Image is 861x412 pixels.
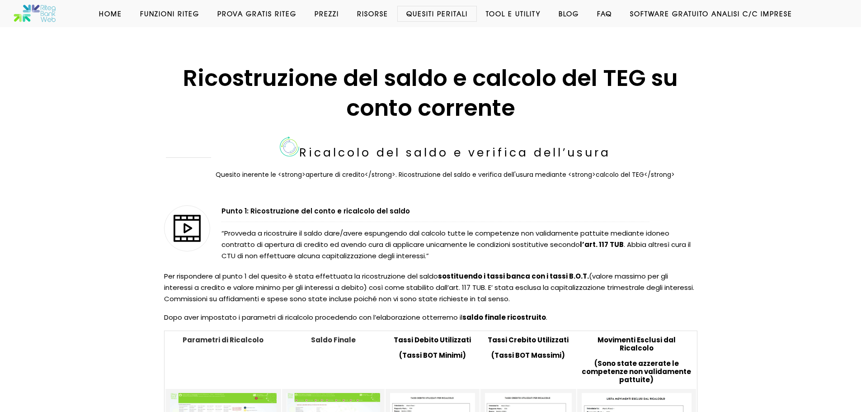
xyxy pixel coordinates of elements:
[216,170,675,179] h3: Quesito inerente le <strong>aperture di credito</strong>. Ricostruzione del saldo e verifica dell...
[399,350,466,360] strong: (Tassi BOT Minimi)
[491,350,565,360] strong: (Tassi BOT Massimi)
[131,9,208,18] a: Funzioni Riteg
[280,137,299,156] img: Le certificazioni di Riteg Bank Web
[306,9,348,18] a: Prezzi
[488,335,569,345] strong: Tassi Crebito Utilizzati
[621,9,801,18] a: Software GRATUITO analisi c/c imprese
[397,9,477,18] a: Quesiti Peritali
[550,9,588,18] a: Blog
[183,335,263,345] strong: Parametri di Ricalcolo
[598,335,676,353] strong: Movimenti Esclusi dal Ricalcolo
[477,9,550,18] a: Tool e Utility
[394,335,471,345] strong: Tassi Debito Utilizzati
[462,313,546,322] strong: saldo finale ricostruito
[216,137,675,162] h3: Ricalcolo del saldo e verifica dell’usura
[14,5,56,23] img: Software anatocismo e usura bancaria
[164,63,697,123] h1: Ricostruzione del saldo e calcolo del TEG su conto corrente
[348,9,397,18] a: Risorse
[588,9,621,18] a: Faq
[90,9,131,18] a: Home
[582,359,691,384] strong: (Sono state azzerate le competenze non validamente pattuite)
[311,335,356,345] strong: Saldo Finale
[438,271,589,281] strong: sostituendo i tassi banca con i tassi B.O.T.
[208,9,306,18] a: Prova Gratis Riteg
[164,312,697,323] p: Dopo aver impostato i parametri di ricalcolo procedendo con l’elaborazione otterremo il .
[164,271,697,305] p: Per rispondere al punto 1 del quesito è stata effettuata la ricostruzione del saldo (valore massi...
